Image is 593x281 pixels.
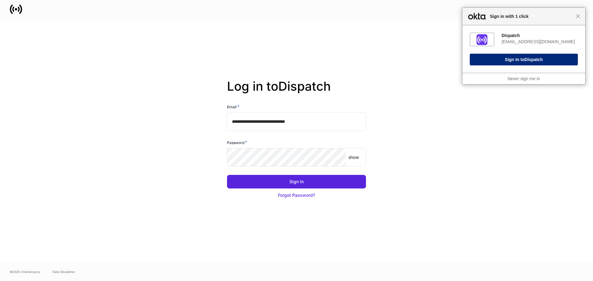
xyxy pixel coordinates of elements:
button: Sign In [227,175,366,188]
span: Close [576,14,580,19]
h2: Log in to Dispatch [227,79,366,104]
div: Sign In [289,179,304,185]
img: fs01jxrofoggULhDH358 [477,34,487,45]
a: Never sign me in [507,76,540,81]
span: © 2025 OneAdvisory [10,269,40,274]
h6: Email [227,104,239,110]
button: Forgot Password? [227,188,366,202]
p: show [348,154,359,160]
span: Sign in with 1 click [487,13,576,20]
span: Dispatch [524,57,543,62]
button: Sign In toDispatch [470,54,578,65]
h6: Password [227,139,247,146]
div: Forgot Password? [278,192,315,198]
div: Dispatch [502,33,578,38]
div: [EMAIL_ADDRESS][DOMAIN_NAME] [502,39,578,44]
a: Data Disclaimer [53,269,75,274]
